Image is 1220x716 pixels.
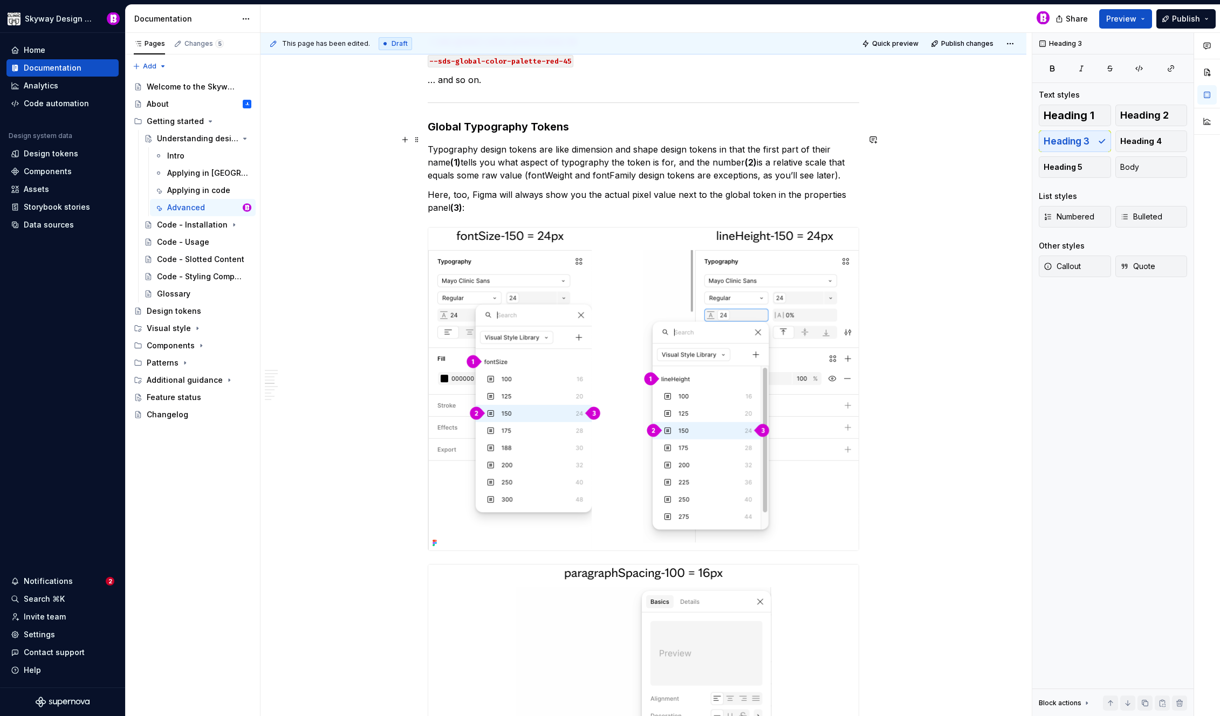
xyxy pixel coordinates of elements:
[129,95,256,113] a: AboutJL
[6,608,119,625] a: Invite team
[24,219,74,230] div: Data sources
[157,288,190,299] div: Glossary
[24,665,41,676] div: Help
[1039,240,1085,251] div: Other styles
[1099,9,1152,29] button: Preview
[147,99,169,109] div: About
[6,59,119,77] a: Documentation
[147,340,195,351] div: Components
[150,164,256,182] a: Applying in [GEOGRAPHIC_DATA]
[1115,130,1188,152] button: Heading 4
[6,216,119,233] a: Data sources
[428,188,859,214] p: Here, too, Figma will always show you the actual pixel value next to the global token in the prop...
[167,185,230,196] div: Applying in code
[147,375,223,385] div: Additional guidance
[9,132,72,140] div: Design system data
[129,78,256,423] div: Page tree
[6,145,119,162] a: Design tokens
[107,12,120,25] img: Bobby Davis
[24,184,49,195] div: Assets
[24,63,81,73] div: Documentation
[1044,110,1094,121] span: Heading 1
[150,182,256,199] a: Applying in code
[428,143,859,182] p: Typography design tokens are like dimension and shape design tokens in that the first part of the...
[6,590,119,608] button: Search ⌘K
[106,577,114,586] span: 2
[859,36,923,51] button: Quick preview
[140,268,256,285] a: Code - Styling Components
[1115,206,1188,228] button: Bulleted
[1115,256,1188,277] button: Quote
[150,147,256,164] a: Intro
[428,55,573,67] code: --sds-global-color-palette-red-45
[129,389,256,406] a: Feature status
[392,39,408,48] span: Draft
[243,203,251,212] img: Bobby Davis
[1120,261,1155,272] span: Quote
[24,576,73,587] div: Notifications
[147,81,236,92] div: Welcome to the Skyway Design System!
[140,251,256,268] a: Code - Slotted Content
[6,163,119,180] a: Components
[147,357,179,368] div: Patterns
[1039,156,1111,178] button: Heading 5
[1156,9,1216,29] button: Publish
[129,354,256,371] div: Patterns
[129,337,256,354] div: Components
[1039,696,1091,711] div: Block actions
[129,78,256,95] a: Welcome to the Skyway Design System!
[143,62,156,71] span: Add
[147,116,204,127] div: Getting started
[147,409,188,420] div: Changelog
[140,285,256,302] a: Glossary
[147,392,201,403] div: Feature status
[1039,256,1111,277] button: Callout
[24,80,58,91] div: Analytics
[6,573,119,590] button: Notifications2
[147,306,201,316] div: Design tokens
[24,611,66,622] div: Invite team
[282,39,370,48] span: This page has been edited.
[24,202,90,212] div: Storybook stories
[134,39,165,48] div: Pages
[129,371,256,389] div: Additional guidance
[1120,162,1139,173] span: Body
[24,647,85,658] div: Contact support
[157,271,246,282] div: Code - Styling Components
[36,697,90,707] svg: Supernova Logo
[6,626,119,643] a: Settings
[157,133,238,144] div: Understanding design tokens
[129,113,256,130] div: Getting started
[157,237,209,247] div: Code - Usage
[167,168,249,178] div: Applying in [GEOGRAPHIC_DATA]
[1172,13,1200,24] span: Publish
[184,39,224,48] div: Changes
[450,157,461,168] strong: (1)
[6,198,119,216] a: Storybook stories
[1039,191,1077,202] div: List styles
[872,39,919,48] span: Quick preview
[745,157,757,168] strong: (2)
[941,39,993,48] span: Publish changes
[1039,105,1111,126] button: Heading 1
[25,13,94,24] div: Skyway Design System
[1066,13,1088,24] span: Share
[24,98,89,109] div: Code automation
[428,73,859,86] p: … and so on.
[129,302,256,320] a: Design tokens
[24,166,72,177] div: Components
[6,77,119,94] a: Analytics
[6,42,119,59] a: Home
[215,39,224,48] span: 5
[147,323,191,334] div: Visual style
[450,202,462,213] strong: (3)
[6,662,119,679] button: Help
[428,120,569,133] strong: Global Typography Tokens
[167,202,205,213] div: Advanced
[1120,211,1162,222] span: Bulleted
[129,406,256,423] a: Changelog
[157,219,228,230] div: Code - Installation
[129,59,170,74] button: Add
[140,216,256,233] a: Code - Installation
